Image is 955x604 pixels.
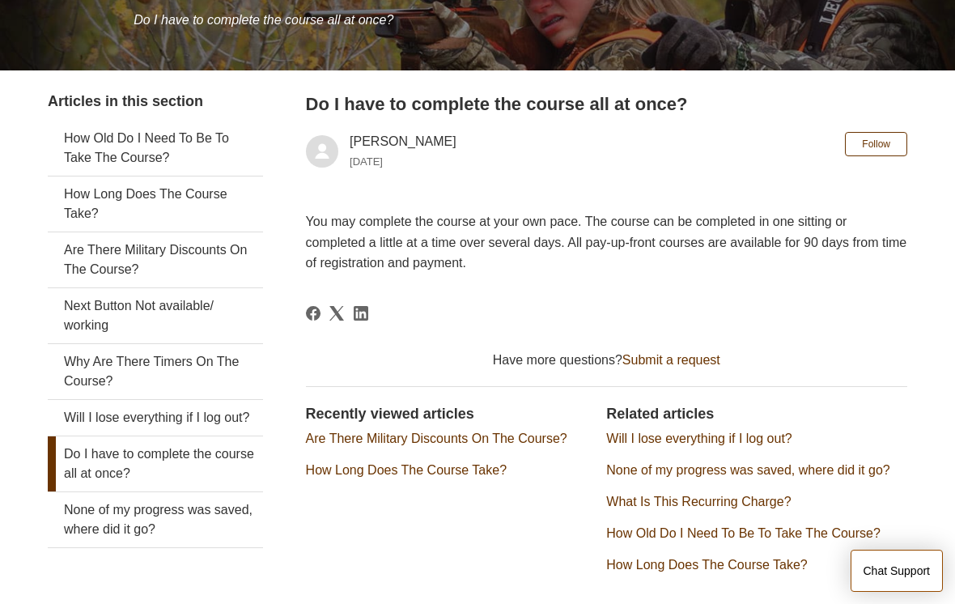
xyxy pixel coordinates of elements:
svg: Share this page on LinkedIn [354,306,368,321]
button: Chat Support [851,550,944,592]
a: How Long Does The Course Take? [606,558,807,572]
h2: Do I have to complete the course all at once? [306,91,907,117]
a: What Is This Recurring Charge? [606,495,791,508]
time: 08/08/2022, 05:10 [350,155,383,168]
a: Next Button Not available/ working [48,288,263,343]
svg: Share this page on Facebook [306,306,320,321]
span: Do I have to complete the course all at once? [134,13,393,27]
a: Are There Military Discounts On The Course? [306,432,567,445]
span: Articles in this section [48,93,203,109]
a: LinkedIn [354,306,368,321]
h2: Related articles [606,403,907,425]
div: Have more questions? [306,351,907,370]
a: How Long Does The Course Take? [306,463,507,477]
a: Will I lose everything if I log out? [606,432,792,445]
h2: Recently viewed articles [306,403,591,425]
p: You may complete the course at your own pace. The course can be completed in one sitting or compl... [306,211,907,274]
a: None of my progress was saved, where did it go? [48,492,263,547]
a: How Old Do I Need To Be To Take The Course? [48,121,263,176]
a: Are There Military Discounts On The Course? [48,232,263,287]
a: How Old Do I Need To Be To Take The Course? [606,526,881,540]
a: X Corp [329,306,344,321]
a: Do I have to complete the course all at once? [48,436,263,491]
a: How Long Does The Course Take? [48,177,263,232]
button: Follow Article [845,132,907,156]
a: Submit a request [622,353,720,367]
a: Why Are There Timers On The Course? [48,344,263,399]
a: Will I lose everything if I log out? [48,400,263,436]
a: None of my progress was saved, where did it go? [606,463,889,477]
svg: Share this page on X Corp [329,306,344,321]
div: [PERSON_NAME] [350,132,456,171]
a: Facebook [306,306,320,321]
